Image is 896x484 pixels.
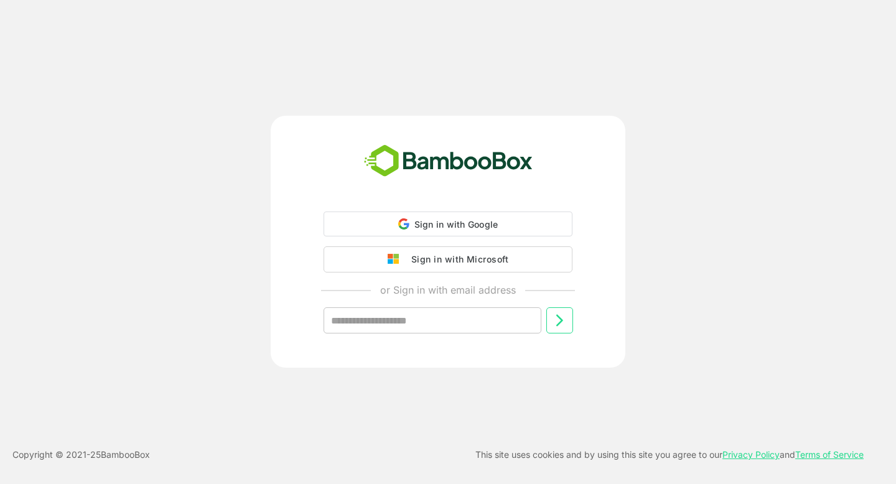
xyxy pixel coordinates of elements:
[388,254,405,265] img: google
[380,282,516,297] p: or Sign in with email address
[414,219,498,230] span: Sign in with Google
[12,447,150,462] p: Copyright © 2021- 25 BambooBox
[324,246,572,272] button: Sign in with Microsoft
[324,212,572,236] div: Sign in with Google
[795,449,864,460] a: Terms of Service
[357,141,539,182] img: bamboobox
[405,251,508,268] div: Sign in with Microsoft
[722,449,780,460] a: Privacy Policy
[475,447,864,462] p: This site uses cookies and by using this site you agree to our and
